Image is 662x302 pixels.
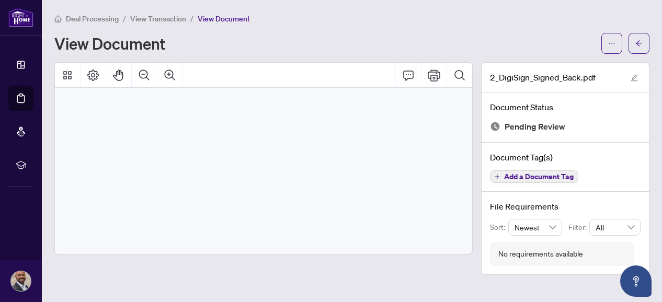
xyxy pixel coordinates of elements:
[490,71,596,84] span: 2_DigiSign_Signed_Back.pdf
[490,200,641,213] h4: File Requirements
[631,74,638,82] span: edit
[66,14,119,24] span: Deal Processing
[620,265,652,297] button: Open asap
[123,13,126,25] li: /
[495,174,500,179] span: plus
[635,40,643,47] span: arrow-left
[490,222,508,233] p: Sort:
[490,121,500,132] img: Document Status
[596,219,634,235] span: All
[515,219,556,235] span: Newest
[505,120,565,134] span: Pending Review
[490,101,641,113] h4: Document Status
[504,173,574,180] span: Add a Document Tag
[608,40,615,47] span: ellipsis
[8,8,33,27] img: logo
[490,151,641,164] h4: Document Tag(s)
[11,271,31,291] img: Profile Icon
[490,170,578,183] button: Add a Document Tag
[568,222,589,233] p: Filter:
[54,15,62,22] span: home
[198,14,250,24] span: View Document
[190,13,193,25] li: /
[130,14,186,24] span: View Transaction
[54,35,165,52] h1: View Document
[498,248,583,260] div: No requirements available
